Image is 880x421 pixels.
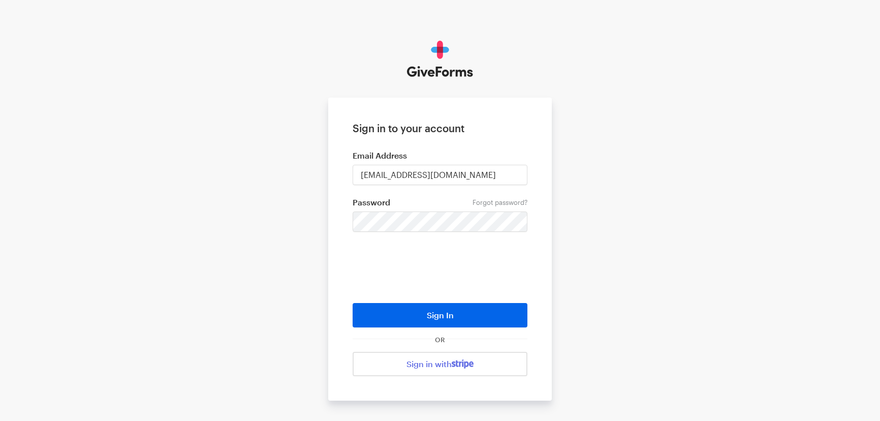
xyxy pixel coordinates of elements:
[353,151,527,161] label: Email Address
[433,336,447,344] span: OR
[353,352,527,376] a: Sign in with
[363,247,517,287] iframe: reCAPTCHA
[452,359,474,369] img: stripe-07469f1003232ad58a8838275b02f7af1ac9ba95304e10fa954b414cd571f63b.svg
[407,41,474,77] img: GiveForms
[353,122,527,134] h1: Sign in to your account
[473,198,527,206] a: Forgot password?
[353,197,527,207] label: Password
[353,303,527,327] button: Sign In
